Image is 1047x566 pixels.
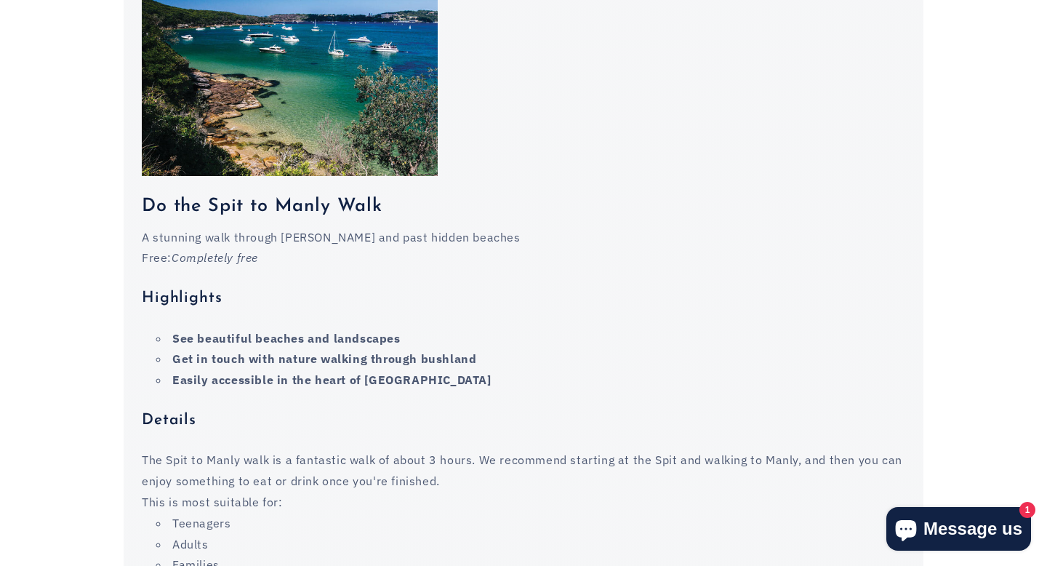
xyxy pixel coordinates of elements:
em: Completely free [172,250,258,265]
h4: Highlights [142,289,905,308]
strong: See beautiful beaches and landscapes [172,331,401,346]
li: Teenagers [156,513,905,534]
p: The Spit to Manly walk is a fantastic walk of about 3 hours. We recommend starting at the Spit an... [142,450,905,492]
h3: Do the Spit to Manly Walk [142,194,905,219]
p: This is most suitable for: [142,492,905,513]
li: Adults [156,534,905,555]
h4: Details [142,411,905,430]
strong: Get in touch with nature walking through bushland [172,351,476,366]
inbox-online-store-chat: Shopify online store chat [882,507,1035,554]
strong: Easily accessible in the heart of [GEOGRAPHIC_DATA] [172,372,492,387]
p: A stunning walk through [PERSON_NAME] and past hidden beaches [142,227,905,248]
p: Free: [142,247,905,268]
